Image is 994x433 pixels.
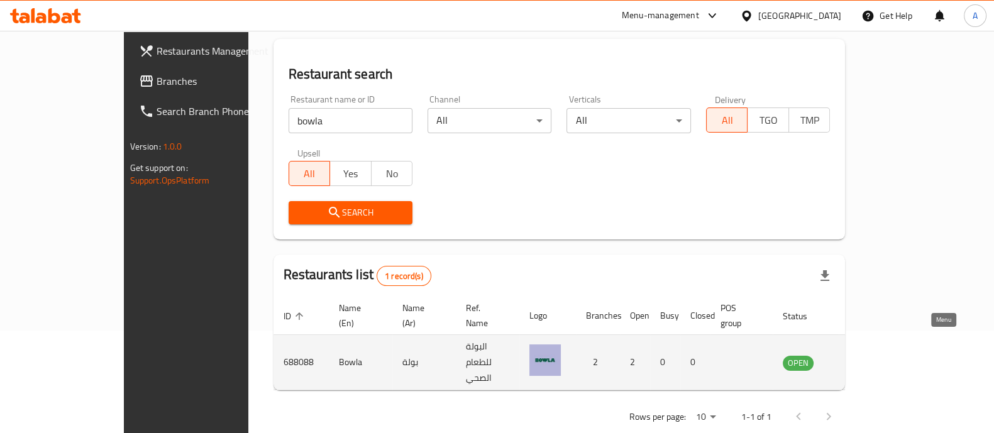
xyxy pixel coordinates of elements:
span: POS group [721,300,758,331]
label: Delivery [715,95,746,104]
td: 688088 [273,335,329,390]
td: البولة للطعام الصحي [456,335,519,390]
span: Restaurants Management [157,43,280,58]
span: Yes [335,165,367,183]
span: All [712,111,743,129]
label: Upsell [297,148,321,157]
th: Action [839,297,882,335]
div: Menu-management [622,8,699,23]
span: All [294,165,326,183]
span: Get support on: [130,160,188,176]
span: Branches [157,74,280,89]
span: Status [783,309,824,324]
th: Closed [680,297,710,335]
button: No [371,161,413,186]
span: A [973,9,978,23]
input: Search for restaurant name or ID.. [289,108,412,133]
span: Search [299,205,402,221]
td: 0 [680,335,710,390]
td: 2 [620,335,650,390]
th: Busy [650,297,680,335]
span: TGO [753,111,784,129]
div: Export file [810,261,840,291]
td: 2 [576,335,620,390]
table: enhanced table [273,297,882,390]
div: Total records count [377,266,431,286]
div: Rows per page: [690,408,721,427]
th: Branches [576,297,620,335]
span: Ref. Name [466,300,504,331]
button: All [289,161,331,186]
td: 0 [650,335,680,390]
p: Rows per page: [629,409,685,425]
a: Restaurants Management [129,36,290,66]
span: OPEN [783,356,814,370]
button: TGO [747,107,789,133]
h2: Restaurants list [284,265,431,286]
td: Bowla [329,335,392,390]
a: Search Branch Phone [129,96,290,126]
h2: Restaurant search [289,65,831,84]
span: ID [284,309,307,324]
span: Name (En) [339,300,377,331]
a: Branches [129,66,290,96]
span: 1.0.0 [163,138,182,155]
button: Yes [329,161,372,186]
p: 1-1 of 1 [741,409,771,425]
img: Bowla [529,344,561,376]
th: Open [620,297,650,335]
th: Logo [519,297,576,335]
div: All [566,108,690,133]
div: All [428,108,551,133]
div: [GEOGRAPHIC_DATA] [758,9,841,23]
span: 1 record(s) [377,270,431,282]
span: Version: [130,138,161,155]
span: TMP [794,111,826,129]
div: OPEN [783,356,814,371]
button: Search [289,201,412,224]
button: All [706,107,748,133]
td: بولة [392,335,456,390]
button: TMP [788,107,831,133]
a: Support.OpsPlatform [130,172,210,189]
span: Search Branch Phone [157,104,280,119]
span: No [377,165,408,183]
span: Name (Ar) [402,300,441,331]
